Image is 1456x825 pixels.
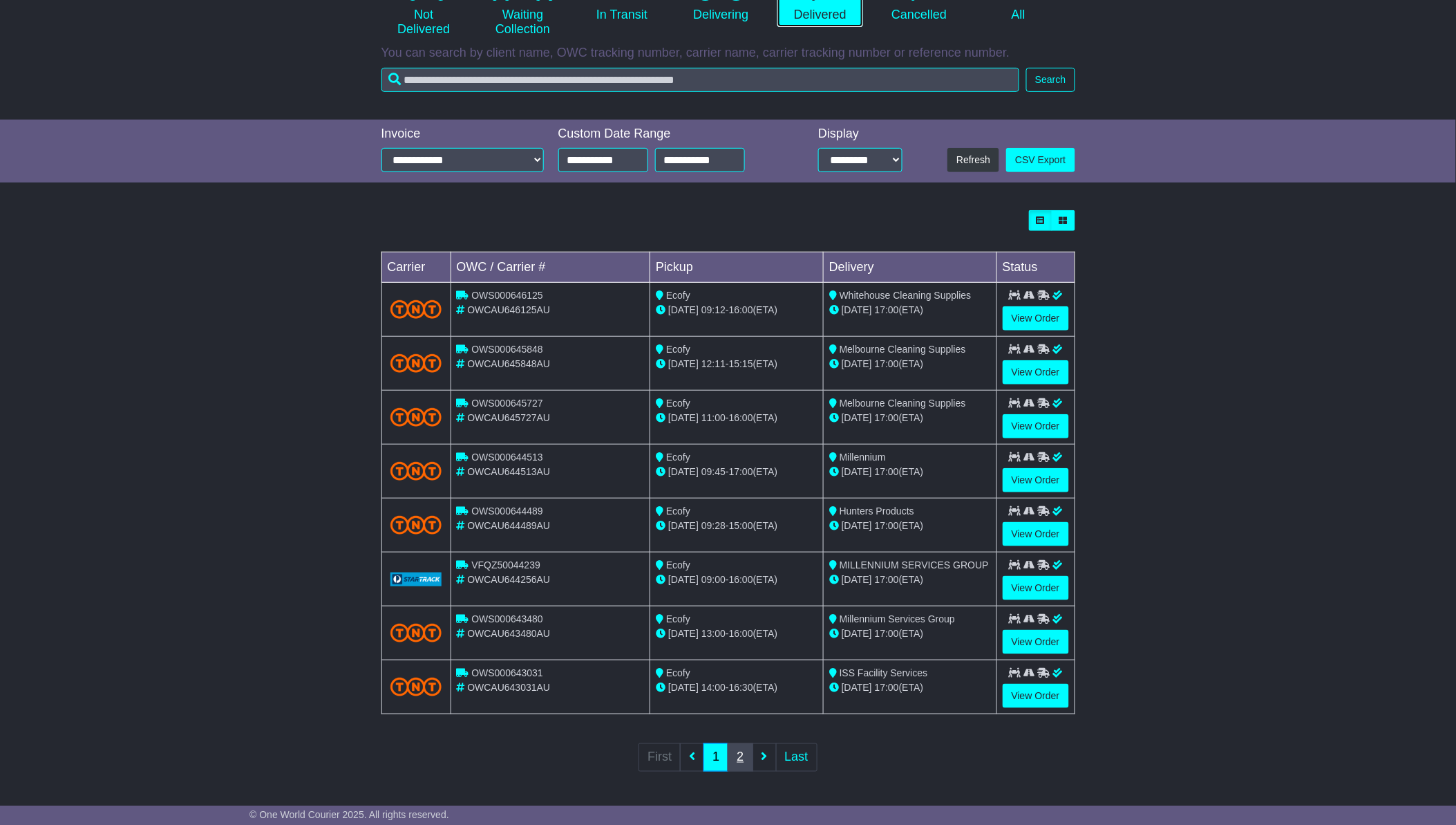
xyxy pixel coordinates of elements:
span: OWCAU645727AU [467,412,550,423]
span: OWS000646125 [471,290,543,301]
span: 17:00 [875,304,899,315]
a: View Order [1003,630,1069,654]
span: 11:00 [701,412,726,423]
div: - (ETA) [656,680,817,695]
span: 16:00 [729,574,753,585]
span: MILLENNIUM SERVICES GROUP [840,559,989,571]
div: (ETA) [829,627,991,641]
span: OWCAU645848AU [467,358,550,369]
span: OWS000644489 [471,506,543,517]
span: Ecofy [666,613,690,624]
span: Millennium [840,452,886,463]
span: [DATE] [668,574,699,585]
span: OWCAU644513AU [467,466,550,477]
span: Melbourne Cleaning Supplies [840,398,966,409]
td: Status [996,252,1075,283]
img: TNT_Domestic.png [390,462,442,481]
span: [DATE] [668,358,699,369]
span: 17:00 [875,574,899,585]
div: - (ETA) [656,465,817,479]
img: TNT_Domestic.png [390,624,442,642]
span: [DATE] [842,412,872,423]
span: OWS000643031 [471,667,543,678]
span: OWCAU643480AU [467,628,550,639]
span: 16:00 [729,412,753,423]
span: 09:45 [701,466,726,477]
span: Ecofy [666,667,690,678]
div: Invoice [381,127,545,142]
span: OWS000645727 [471,398,543,409]
img: TNT_Domestic.png [390,300,442,319]
span: OWCAU646125AU [467,304,550,315]
span: 15:00 [729,520,753,531]
a: View Order [1003,522,1069,546]
span: 17:00 [875,520,899,531]
img: TNT_Domestic.png [390,678,442,696]
div: (ETA) [829,573,991,587]
a: View Order [1003,414,1069,438]
img: TNT_Domestic.png [390,516,442,535]
span: ISS Facility Services [840,667,928,678]
span: [DATE] [668,520,699,531]
img: GetCarrierServiceLogo [390,573,442,586]
td: OWC / Carrier # [451,252,650,283]
span: [DATE] [842,682,872,693]
a: View Order [1003,360,1069,384]
span: 17:00 [729,466,753,477]
span: [DATE] [668,682,699,693]
span: OWS000644513 [471,452,543,463]
span: © One World Courier 2025. All rights reserved. [249,809,449,820]
td: Carrier [381,252,451,283]
span: 09:12 [701,304,726,315]
span: OWCAU644489AU [467,520,550,531]
div: Custom Date Range [558,127,780,142]
span: [DATE] [842,358,872,369]
a: View Order [1003,684,1069,708]
span: Ecofy [666,398,690,409]
a: 1 [703,743,728,772]
div: - (ETA) [656,411,817,425]
span: 17:00 [875,412,899,423]
a: View Order [1003,576,1069,600]
span: VFQZ50044239 [471,559,540,571]
span: 12:11 [701,358,726,369]
div: Display [818,127,902,142]
span: [DATE] [842,628,872,639]
img: TNT_Domestic.png [390,354,442,373]
div: (ETA) [829,519,991,533]
span: OWS000645848 [471,344,543,355]
td: Delivery [823,252,996,283]
span: Ecofy [666,452,690,463]
button: Search [1026,68,1075,92]
span: 17:00 [875,682,899,693]
span: [DATE] [668,412,699,423]
span: Ecofy [666,506,690,517]
span: [DATE] [842,466,872,477]
div: (ETA) [829,465,991,479]
div: (ETA) [829,303,991,317]
span: 16:30 [729,682,753,693]
div: (ETA) [829,357,991,371]
span: Ecofy [666,344,690,355]
div: - (ETA) [656,519,817,533]
span: 16:00 [729,628,753,639]
span: 09:00 [701,574,726,585]
span: [DATE] [668,466,699,477]
span: 15:15 [729,358,753,369]
img: TNT_Domestic.png [390,408,442,427]
p: You can search by client name, OWC tracking number, carrier name, carrier tracking number or refe... [381,46,1075,61]
td: Pickup [650,252,824,283]
span: [DATE] [842,304,872,315]
span: Whitehouse Cleaning Supplies [840,290,972,301]
a: Last [776,743,817,772]
div: - (ETA) [656,303,817,317]
span: 17:00 [875,466,899,477]
span: Melbourne Cleaning Supplies [840,344,966,355]
span: 14:00 [701,682,726,693]
span: [DATE] [668,304,699,315]
span: Ecofy [666,559,690,571]
div: - (ETA) [656,573,817,587]
a: CSV Export [1006,148,1075,172]
span: [DATE] [668,628,699,639]
button: Refresh [947,148,999,172]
